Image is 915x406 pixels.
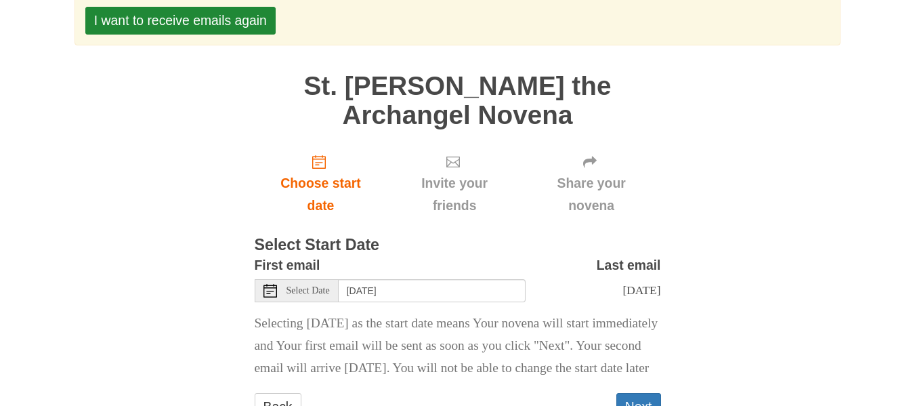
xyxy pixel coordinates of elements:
label: Last email [597,254,661,277]
h3: Select Start Date [255,237,661,254]
span: [DATE] [622,283,660,297]
span: Select Date [286,286,330,296]
span: Share your novena [536,172,647,217]
div: Click "Next" to confirm your start date first. [387,143,522,224]
button: I want to receive emails again [85,7,276,35]
div: Click "Next" to confirm your start date first. [522,143,661,224]
input: Use the arrow keys to pick a date [339,279,526,302]
span: Invite your friends [400,172,508,217]
label: First email [255,254,320,277]
span: Choose start date [268,172,374,217]
p: Selecting [DATE] as the start date means Your novena will start immediately and Your first email ... [255,312,661,380]
h1: St. [PERSON_NAME] the Archangel Novena [255,72,661,129]
a: Choose start date [255,143,387,224]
